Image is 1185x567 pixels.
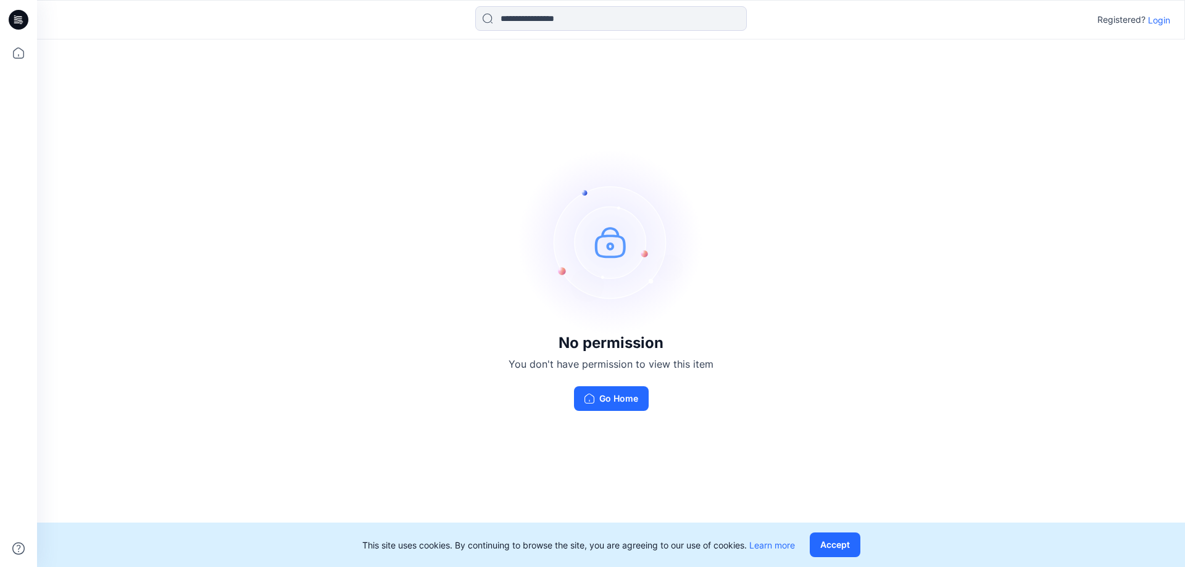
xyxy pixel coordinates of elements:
p: You don't have permission to view this item [509,357,713,371]
p: Registered? [1097,12,1145,27]
button: Go Home [574,386,649,411]
h3: No permission [509,334,713,352]
img: no-perm.svg [518,149,704,334]
p: Login [1148,14,1170,27]
p: This site uses cookies. By continuing to browse the site, you are agreeing to our use of cookies. [362,539,795,552]
button: Accept [810,532,860,557]
a: Learn more [749,540,795,550]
